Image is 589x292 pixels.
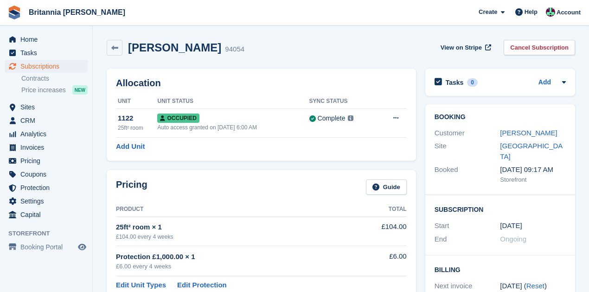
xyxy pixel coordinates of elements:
span: Sites [20,101,76,114]
a: menu [5,195,88,208]
a: Cancel Subscription [504,40,575,55]
span: Account [557,8,581,17]
a: menu [5,181,88,194]
div: Site [435,141,500,162]
span: Create [479,7,497,17]
div: Complete [318,114,346,123]
div: Customer [435,128,500,139]
span: Subscriptions [20,60,76,73]
a: Reset [526,282,544,290]
span: Protection [20,181,76,194]
a: menu [5,168,88,181]
span: Home [20,33,76,46]
div: Protection £1,000.00 × 1 [116,252,353,262]
h2: [PERSON_NAME] [128,41,221,54]
span: Settings [20,195,76,208]
th: Total [353,202,407,217]
th: Sync Status [309,94,377,109]
div: Next invoice [435,281,500,292]
td: £104.00 [353,216,407,246]
th: Product [116,202,353,217]
h2: Billing [435,265,566,274]
img: Louise Fuller [546,7,555,17]
div: Auto access granted on [DATE] 6:00 AM [157,123,309,132]
span: Price increases [21,86,66,95]
th: Unit [116,94,157,109]
div: Storefront [500,175,566,184]
a: [PERSON_NAME] [500,129,557,137]
span: Tasks [20,46,76,59]
h2: Allocation [116,78,407,89]
h2: Pricing [116,179,147,195]
a: menu [5,101,88,114]
div: End [435,234,500,245]
a: menu [5,241,88,254]
div: £104.00 every 4 weeks [116,233,353,241]
span: Booking Portal [20,241,76,254]
h2: Tasks [446,78,464,87]
a: menu [5,33,88,46]
a: Add Unit [116,141,145,152]
a: menu [5,154,88,167]
a: Add [538,77,551,88]
th: Unit Status [157,94,309,109]
a: Guide [366,179,407,195]
a: menu [5,60,88,73]
span: Analytics [20,127,76,140]
h2: Booking [435,114,566,121]
a: View on Stripe [437,40,493,55]
div: 25ft² room × 1 [116,222,353,233]
span: Coupons [20,168,76,181]
img: stora-icon-8386f47178a22dfd0bd8f6a31ec36ba5ce8667c1dd55bd0f319d3a0aa187defe.svg [7,6,21,19]
div: £6.00 every 4 weeks [116,262,353,271]
span: Ongoing [500,235,526,243]
div: 94054 [225,44,244,55]
a: Contracts [21,74,88,83]
span: Invoices [20,141,76,154]
td: £6.00 [353,246,407,276]
img: icon-info-grey-7440780725fd019a000dd9b08b2336e03edf1995a4989e88bcd33f0948082b44.svg [348,115,353,121]
div: 25ft² room [118,124,157,132]
span: Capital [20,208,76,221]
a: Britannia [PERSON_NAME] [25,5,129,20]
span: Help [525,7,538,17]
span: Pricing [20,154,76,167]
div: 0 [467,78,478,87]
span: Occupied [157,114,199,123]
div: 1122 [118,113,157,124]
span: View on Stripe [441,43,482,52]
a: Preview store [77,241,88,253]
div: [DATE] ( ) [500,281,566,292]
div: Start [435,221,500,231]
a: Price increases NEW [21,85,88,95]
a: menu [5,208,88,221]
a: menu [5,141,88,154]
span: Storefront [8,229,92,238]
div: NEW [72,85,88,95]
a: Edit Protection [177,280,227,291]
a: [GEOGRAPHIC_DATA] [500,142,563,160]
time: 2025-07-05 23:00:00 UTC [500,221,522,231]
a: Edit Unit Types [116,280,166,291]
div: Booked [435,165,500,184]
div: [DATE] 09:17 AM [500,165,566,175]
a: menu [5,127,88,140]
a: menu [5,114,88,127]
h2: Subscription [435,204,566,214]
span: CRM [20,114,76,127]
a: menu [5,46,88,59]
